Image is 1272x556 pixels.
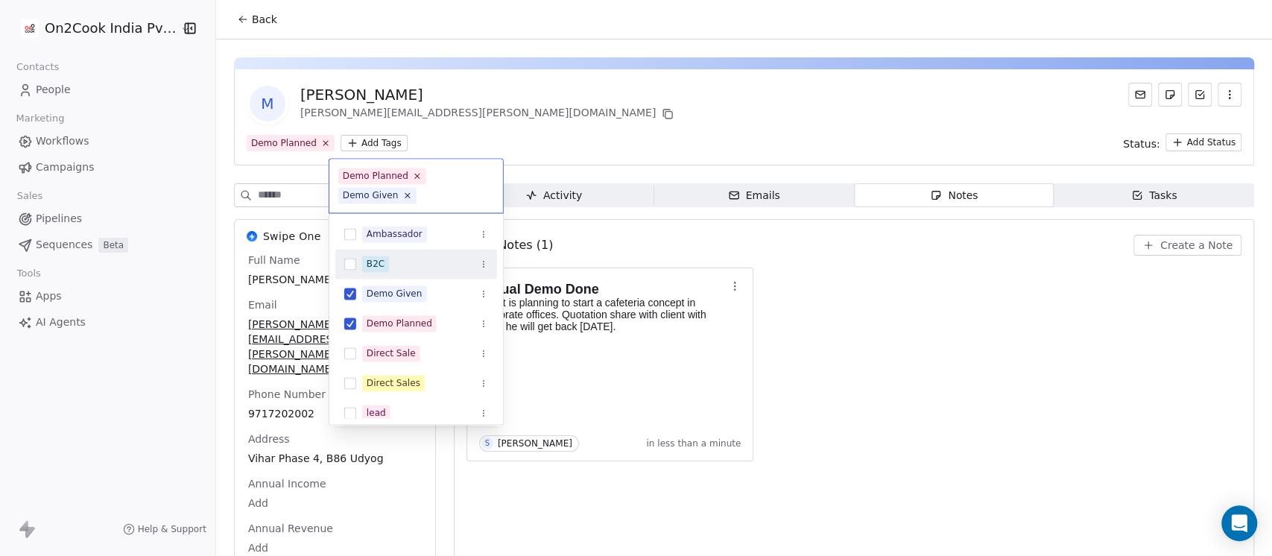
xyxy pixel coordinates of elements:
[367,227,423,241] div: Ambassador
[343,169,408,183] div: Demo Planned
[367,347,416,360] div: Direct Sale
[367,406,386,420] div: lead
[367,317,432,330] div: Demo Planned
[367,257,385,271] div: B2C
[367,287,423,300] div: Demo Given
[367,376,420,390] div: Direct Sales
[343,189,399,202] div: Demo Given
